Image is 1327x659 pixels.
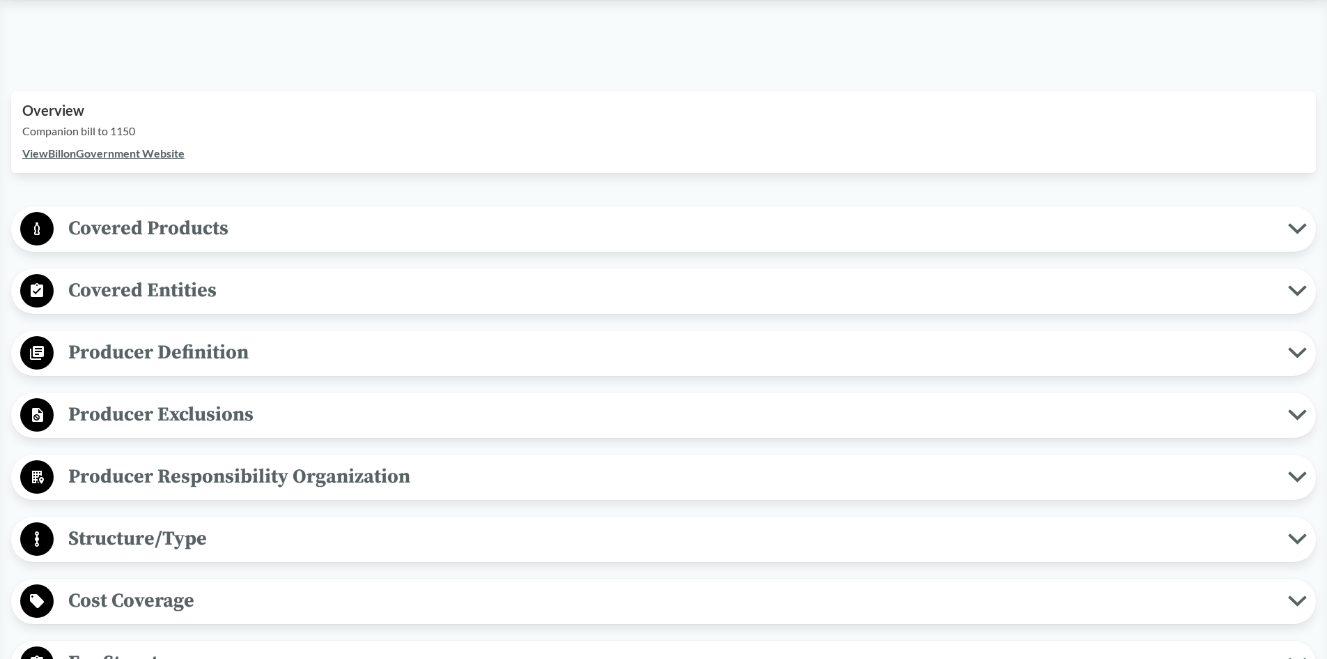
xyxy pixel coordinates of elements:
[16,273,1311,309] button: Covered Entities
[54,399,1288,430] span: Producer Exclusions
[54,337,1288,368] span: Producer Definition
[22,146,185,160] a: ViewBillonGovernment Website
[22,123,1305,139] p: Companion bill to 1150
[54,523,1288,554] span: Structure/Type
[16,397,1311,433] button: Producer Exclusions
[16,335,1311,371] button: Producer Definition
[16,584,1311,619] button: Cost Coverage
[16,460,1311,495] button: Producer Responsibility Organization
[16,522,1311,557] button: Structure/Type
[16,211,1311,247] button: Covered Products
[54,461,1288,492] span: Producer Responsibility Organization
[54,213,1288,244] span: Covered Products
[54,275,1288,306] span: Covered Entities
[22,103,1305,119] h2: Overview
[54,585,1288,616] span: Cost Coverage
